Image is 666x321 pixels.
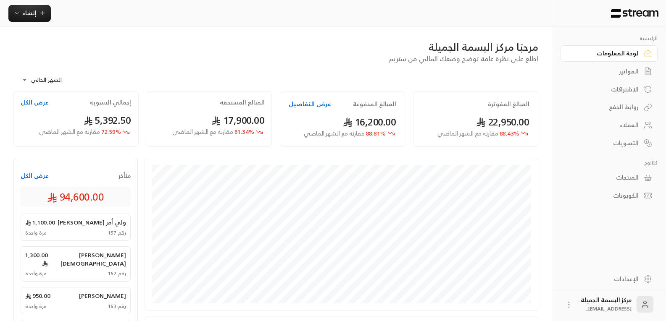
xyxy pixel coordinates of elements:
a: الإعدادات [561,271,658,287]
span: 5,392.50 [84,112,132,129]
span: 950.00 [25,292,50,300]
span: 1,100.00 [25,218,55,227]
h2: المبالغ المدفوعة [353,100,396,108]
div: المنتجات [571,173,639,182]
div: لوحة المعلومات [571,49,639,57]
button: عرض الكل [21,98,49,107]
span: [PERSON_NAME][DEMOGRAPHIC_DATA] [48,251,126,268]
span: 94,600.00 [47,190,104,204]
span: اطلع على نظرة عامة توضح وضعك المالي من ستريم [388,53,538,65]
span: مرة واحدة [25,303,47,310]
button: عرض التفاصيل [289,100,331,108]
a: روابط الدفع [561,99,658,115]
a: لوحة المعلومات [561,45,658,62]
div: روابط الدفع [571,103,639,111]
span: مقارنة مع الشهر الماضي [437,128,498,138]
span: 17,900.00 [211,112,265,129]
h2: المبالغ المستحقة [220,98,265,107]
span: متأخر [118,172,131,180]
button: عرض الكل [21,172,49,180]
a: العملاء [561,117,658,133]
span: 72.59 % [39,128,121,136]
a: الكوبونات [561,188,658,204]
div: التسويات [571,139,639,147]
a: المنتجات [561,170,658,186]
span: مقارنة مع الشهر الماضي [39,126,100,137]
div: مركز البسمة الجميلة . [578,296,632,313]
a: الفواتير [561,63,658,80]
p: كتالوج [561,159,658,166]
p: الرئيسية [561,35,658,42]
div: العملاء [571,121,639,129]
span: ولي أمر [PERSON_NAME] [58,218,126,227]
img: Logo [610,9,659,18]
span: رقم 162 [108,270,126,277]
div: الكوبونات [571,191,639,200]
span: 1,300.00 [25,251,48,268]
a: الاشتراكات [561,81,658,97]
div: مرحبًا مركز البسمة الجميلة [13,40,538,54]
h2: إجمالي التسوية [90,98,131,107]
span: 88.43 % [437,129,519,138]
div: الاشتراكات [571,85,639,94]
span: 61.34 % [172,128,254,136]
div: الشهر الحالي [18,69,81,91]
h2: المبالغ المفوترة [488,100,529,108]
span: مقارنة مع الشهر الماضي [172,126,233,137]
div: الفواتير [571,67,639,76]
span: 16,200.00 [343,113,396,130]
span: رقم 163 [108,303,126,310]
span: [EMAIL_ADDRESS]... [586,304,632,313]
span: رقم 157 [108,230,126,236]
span: إنشاء [23,8,37,18]
div: الإعدادات [571,275,639,283]
button: إنشاء [8,5,51,22]
span: [PERSON_NAME] [79,292,126,300]
span: مقارنة مع الشهر الماضي [304,128,365,138]
span: 88.81 % [304,129,386,138]
span: مرة واحدة [25,270,47,277]
a: التسويات [561,135,658,151]
span: مرة واحدة [25,230,47,236]
span: 22,950.00 [476,113,529,130]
